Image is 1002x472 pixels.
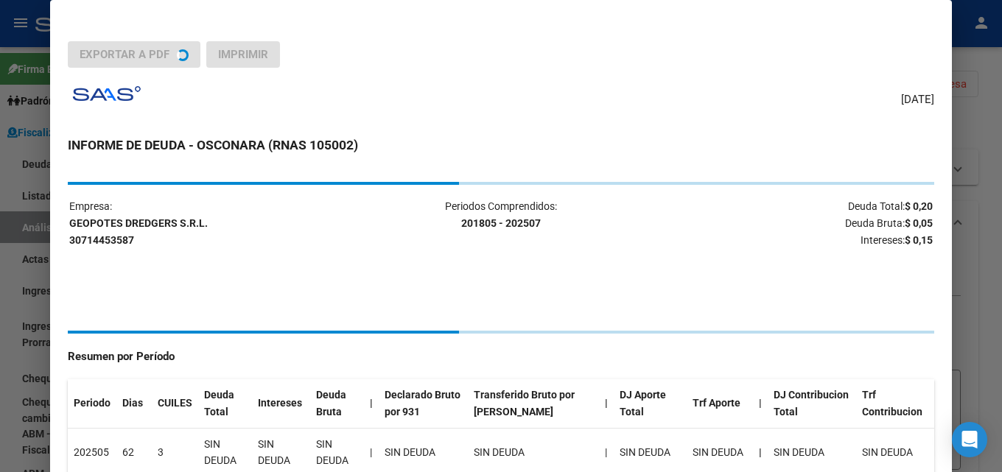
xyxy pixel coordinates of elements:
[152,379,198,428] th: CUILES
[952,422,987,457] div: Open Intercom Messenger
[198,379,252,428] th: Deuda Total
[68,379,116,428] th: Periodo
[905,217,933,229] strong: $ 0,05
[461,217,541,229] strong: 201805 - 202507
[218,48,268,61] span: Imprimir
[69,217,208,246] strong: GEOPOTES DREDGERS S.R.L. 30714453587
[357,198,644,232] p: Periodos Comprendidos:
[68,135,934,155] h3: INFORME DE DEUDA - OSCONARA (RNAS 105002)
[646,198,933,248] p: Deuda Total: Deuda Bruta: Intereses:
[68,41,200,68] button: Exportar a PDF
[468,379,599,428] th: Transferido Bruto por [PERSON_NAME]
[364,379,379,428] th: |
[68,348,934,365] h4: Resumen por Período
[905,234,933,246] strong: $ 0,15
[768,379,855,428] th: DJ Contribucion Total
[687,379,753,428] th: Trf Aporte
[116,379,152,428] th: Dias
[901,91,934,108] span: [DATE]
[310,379,364,428] th: Deuda Bruta
[856,379,934,428] th: Trf Contribucion
[753,379,768,428] th: |
[80,48,169,61] span: Exportar a PDF
[252,379,310,428] th: Intereses
[206,41,280,68] button: Imprimir
[379,379,468,428] th: Declarado Bruto por 931
[905,200,933,212] strong: $ 0,20
[614,379,687,428] th: DJ Aporte Total
[599,379,614,428] th: |
[69,198,356,248] p: Empresa:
